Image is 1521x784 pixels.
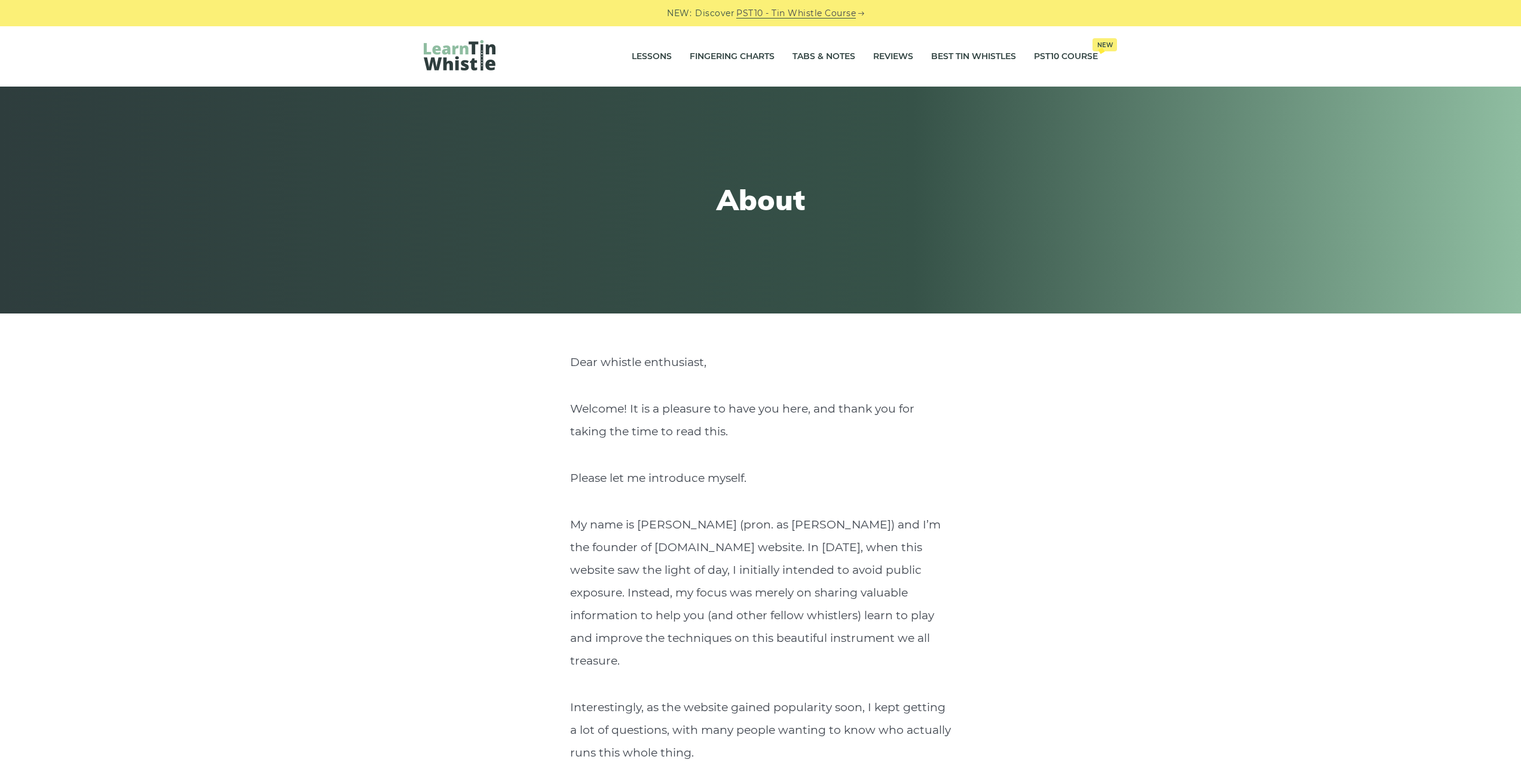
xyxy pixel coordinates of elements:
[570,696,951,764] p: Interestingly, as the website gained popularity soon, I kept getting a lot of questions, with man...
[424,40,495,70] img: LearnTinWhistle.com
[570,467,951,490] p: Please let me introduce myself.
[690,42,775,72] a: Fingering Charts
[541,183,981,217] h1: About
[873,42,913,72] a: Reviews
[931,42,1016,72] a: Best Tin Whistles
[1034,42,1098,72] a: PST10 CourseNew
[792,42,855,72] a: Tabs & Notes
[570,398,951,443] p: Welcome! It is a pleasure to have you here, and thank you for taking the time to read this.
[632,42,672,72] a: Lessons
[1092,38,1117,51] span: New
[570,514,951,672] p: My name is [PERSON_NAME] (pron. as [PERSON_NAME]) and I’m the founder of [DOMAIN_NAME] website. I...
[570,351,951,374] p: Dear whistle enthusiast,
